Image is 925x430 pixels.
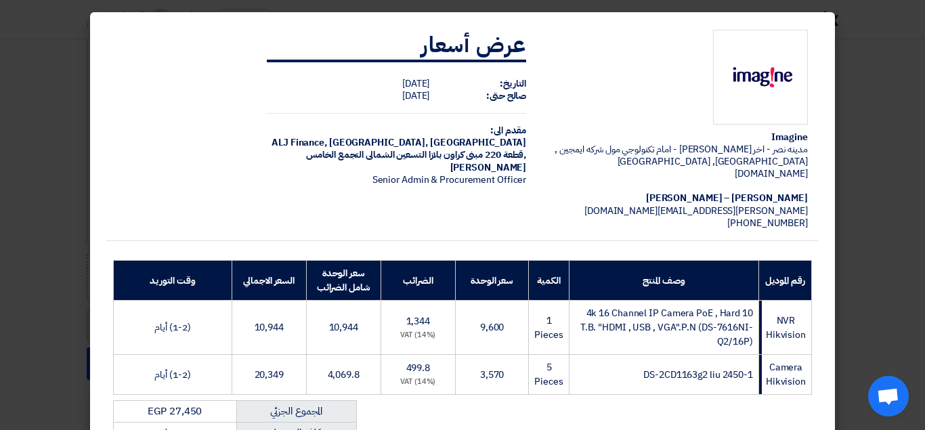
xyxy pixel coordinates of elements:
span: 3,570 [480,368,504,382]
span: 5 Pieces [534,360,563,389]
span: ALJ Finance, [272,135,327,150]
th: وصف المنتج [569,261,758,301]
span: 20,349 [255,368,284,382]
span: [PERSON_NAME][EMAIL_ADDRESS][DOMAIN_NAME] [584,204,808,218]
span: [DATE] [402,89,429,103]
span: (1-2) أيام [154,368,190,382]
div: (14%) VAT [387,377,450,388]
span: 1,344 [406,314,431,328]
span: 4,069.8 [328,368,360,382]
span: 10,944 [329,320,358,335]
th: الضرائب [381,261,455,301]
span: مدينه نصر - اخر [PERSON_NAME] - امام تكنولوجي مول شركه ايمجين , [GEOGRAPHIC_DATA], [GEOGRAPHIC_DATA] [555,142,808,169]
span: 4k 16 Channel IP Camera PoE , Hard 10 T.B. "HDMI , USB , VGA".P.N (DS-7616NI-Q2/16P) [580,306,753,349]
th: وقت التوريد [114,261,232,301]
strong: مقدم الى: [490,123,526,137]
span: [GEOGRAPHIC_DATA], [GEOGRAPHIC_DATA] ,قطعة 220 مبنى كراون بلازا التسعين الشمالى التجمع الخامس [306,135,526,162]
span: DS-2CD1163g2 liu 2450-1 [643,368,753,382]
th: السعر الاجمالي [232,261,306,301]
div: Imagine [548,131,808,144]
span: (1-2) أيام [154,320,190,335]
td: EGP 27,450 [114,401,237,423]
strong: صالح حتى: [486,89,526,103]
span: [DOMAIN_NAME] [735,167,808,181]
span: 499.8 [406,361,431,375]
span: 9,600 [480,320,504,335]
span: 1 Pieces [534,314,563,342]
th: رقم الموديل [758,261,811,301]
span: Senior Admin & Procurement Officer [372,173,527,187]
th: سعر الوحدة [455,261,529,301]
div: (14%) VAT [387,330,450,341]
td: NVR Hikvision [758,301,811,355]
img: Company Logo [713,30,808,125]
div: [PERSON_NAME] – [PERSON_NAME] [548,192,808,205]
strong: عرض أسعار [421,28,526,61]
strong: التاريخ: [500,77,526,91]
td: المجموع الجزئي [236,401,356,423]
span: [PERSON_NAME] [450,160,527,175]
div: Open chat [868,376,909,416]
span: 10,944 [255,320,284,335]
th: الكمية [529,261,569,301]
td: Camera Hikvision [758,355,811,395]
span: [PHONE_NUMBER] [727,216,808,230]
span: [DATE] [402,77,429,91]
th: سعر الوحدة شامل الضرائب [306,261,381,301]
